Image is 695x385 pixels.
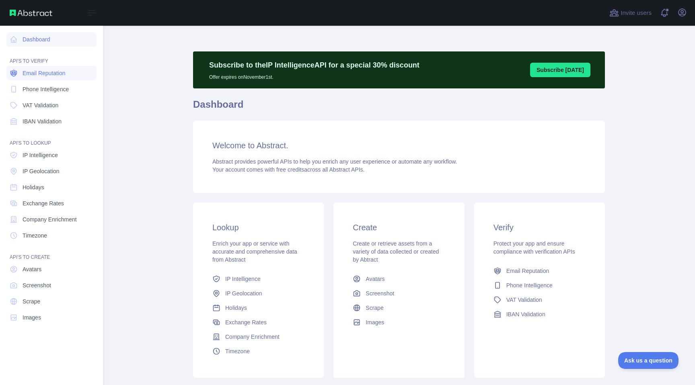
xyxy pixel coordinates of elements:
[23,69,66,77] span: Email Reputation
[225,275,261,283] span: IP Intelligence
[225,333,280,341] span: Company Enrichment
[23,215,77,223] span: Company Enrichment
[23,151,58,159] span: IP Intelligence
[490,278,589,293] a: Phone Intelligence
[506,267,549,275] span: Email Reputation
[350,315,448,330] a: Images
[366,289,394,297] span: Screenshot
[209,286,308,301] a: IP Geolocation
[209,59,419,71] p: Subscribe to the IP Intelligence API for a special 30 % discount
[350,301,448,315] a: Scrape
[6,98,97,113] a: VAT Validation
[490,264,589,278] a: Email Reputation
[6,262,97,276] a: Avatars
[366,275,385,283] span: Avatars
[6,32,97,47] a: Dashboard
[225,304,247,312] span: Holidays
[209,315,308,330] a: Exchange Rates
[209,344,308,358] a: Timezone
[23,183,44,191] span: Holidays
[6,278,97,293] a: Screenshot
[23,281,51,289] span: Screenshot
[212,158,457,165] span: Abstract provides powerful APIs to help you enrich any user experience or automate any workflow.
[6,196,97,211] a: Exchange Rates
[6,148,97,162] a: IP Intelligence
[209,330,308,344] a: Company Enrichment
[506,310,545,318] span: IBAN Validation
[6,294,97,309] a: Scrape
[23,265,41,273] span: Avatars
[493,222,586,233] h3: Verify
[225,318,267,326] span: Exchange Rates
[23,117,62,125] span: IBAN Validation
[225,347,250,355] span: Timezone
[366,304,383,312] span: Scrape
[350,272,448,286] a: Avatars
[23,101,58,109] span: VAT Validation
[209,301,308,315] a: Holidays
[212,222,304,233] h3: Lookup
[23,297,40,305] span: Scrape
[6,212,97,227] a: Company Enrichment
[618,352,679,369] iframe: Toggle Customer Support
[23,231,47,240] span: Timezone
[490,293,589,307] a: VAT Validation
[23,167,60,175] span: IP Geolocation
[23,199,64,207] span: Exchange Rates
[6,244,97,260] div: API'S TO CREATE
[276,166,304,173] span: free credits
[23,85,69,93] span: Phone Intelligence
[6,82,97,96] a: Phone Intelligence
[608,6,653,19] button: Invite users
[493,240,575,255] span: Protect your app and ensure compliance with verification APIs
[350,286,448,301] a: Screenshot
[209,272,308,286] a: IP Intelligence
[6,48,97,64] div: API'S TO VERIFY
[353,240,439,263] span: Create or retrieve assets from a variety of data collected or created by Abtract
[193,98,605,117] h1: Dashboard
[212,140,586,151] h3: Welcome to Abstract.
[212,240,297,263] span: Enrich your app or service with accurate and comprehensive data from Abstract
[366,318,384,326] span: Images
[23,313,41,322] span: Images
[530,63,590,77] button: Subscribe [DATE]
[6,228,97,243] a: Timezone
[6,164,97,178] a: IP Geolocation
[6,114,97,129] a: IBAN Validation
[506,296,542,304] span: VAT Validation
[6,130,97,146] div: API'S TO LOOKUP
[506,281,553,289] span: Phone Intelligence
[6,180,97,195] a: Holidays
[6,66,97,80] a: Email Reputation
[225,289,262,297] span: IP Geolocation
[212,166,364,173] span: Your account comes with across all Abstract APIs.
[6,310,97,325] a: Images
[621,8,652,18] span: Invite users
[209,71,419,80] p: Offer expires on November 1st.
[490,307,589,322] a: IBAN Validation
[10,10,52,16] img: Abstract API
[353,222,445,233] h3: Create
